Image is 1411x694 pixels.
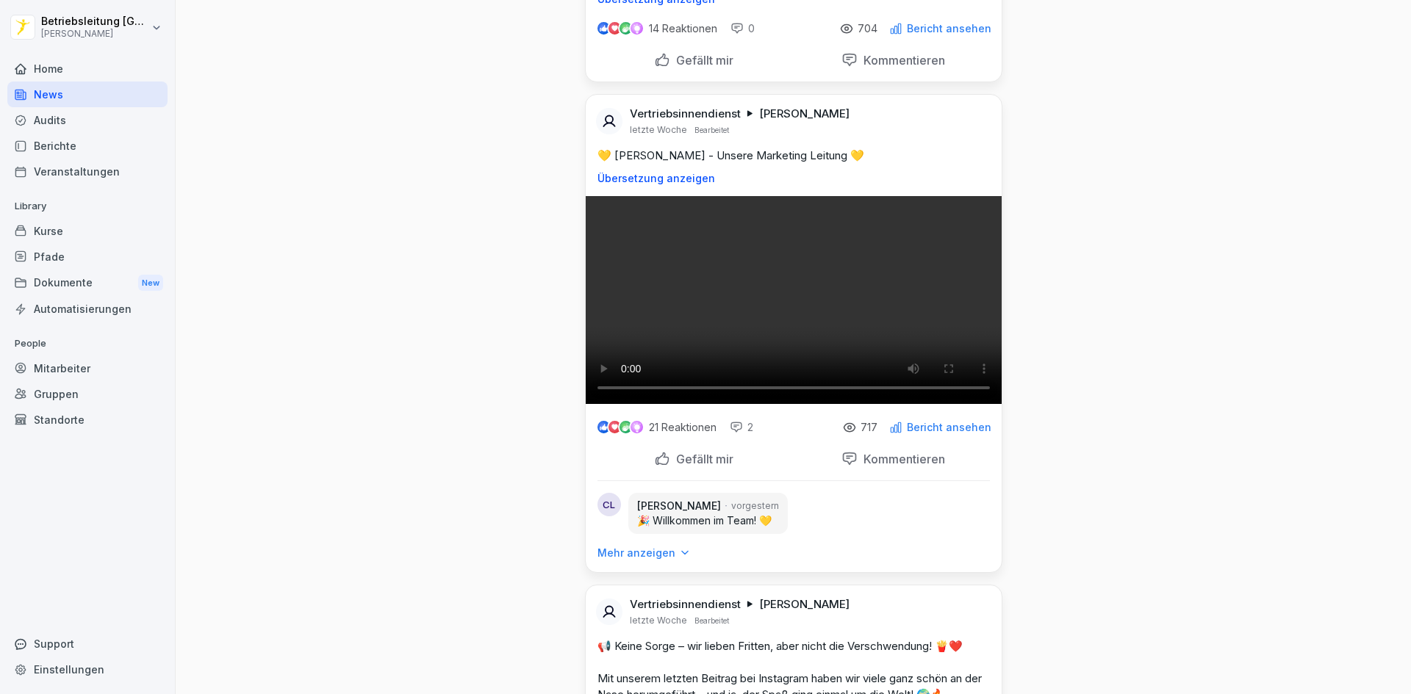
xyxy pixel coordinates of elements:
img: like [597,422,609,433]
p: Kommentieren [858,452,945,466]
p: Gefällt mir [670,452,733,466]
a: Standorte [7,407,168,433]
a: Berichte [7,133,168,159]
p: 704 [858,23,877,35]
p: vorgestern [731,499,779,513]
a: Mitarbeiter [7,355,168,381]
a: Audits [7,107,168,133]
img: like [597,23,609,35]
p: [PERSON_NAME] [41,29,148,39]
p: Kommentieren [858,53,945,68]
div: CL [597,493,621,516]
p: [PERSON_NAME] [759,106,850,121]
img: love [609,23,620,34]
p: Bericht ansehen [907,23,991,35]
p: 717 [861,422,877,433]
p: Bearbeitet [694,615,729,626]
a: Kurse [7,218,168,244]
img: inspiring [631,421,643,434]
p: letzte Woche [630,124,687,136]
p: Betriebsleitung [GEOGRAPHIC_DATA] [41,15,148,28]
div: Support [7,631,168,657]
div: 2 [730,420,753,435]
p: Library [7,195,168,218]
a: Einstellungen [7,657,168,682]
p: Bericht ansehen [907,422,991,433]
p: Vertriebsinnendienst [630,106,741,121]
img: celebrate [620,22,632,35]
p: letzte Woche [630,615,687,626]
a: Automatisierungen [7,296,168,322]
a: Gruppen [7,381,168,407]
img: love [609,422,620,433]
p: Mehr anzeigen [597,546,675,560]
p: People [7,332,168,355]
p: Übersetzung anzeigen [597,173,990,184]
p: [PERSON_NAME] [759,597,850,612]
img: inspiring [631,22,643,35]
p: 21 Reaktionen [649,422,717,433]
a: Pfade [7,244,168,270]
div: New [138,275,163,292]
a: DokumenteNew [7,270,168,297]
img: celebrate [620,421,632,433]
p: 💛 [PERSON_NAME] - Unsere Marketing Leitung 💛 [597,148,990,164]
p: Gefällt mir [670,53,733,68]
p: 14 Reaktionen [649,23,717,35]
a: News [7,82,168,107]
a: Veranstaltungen [7,159,168,184]
a: Home [7,56,168,82]
div: Dokumente [7,270,168,297]
p: 🎉 Willkommen im Team! 💛 [637,513,779,528]
p: [PERSON_NAME] [637,499,721,513]
div: 0 [730,21,755,36]
p: Vertriebsinnendienst [630,597,741,612]
p: Bearbeitet [694,124,729,136]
